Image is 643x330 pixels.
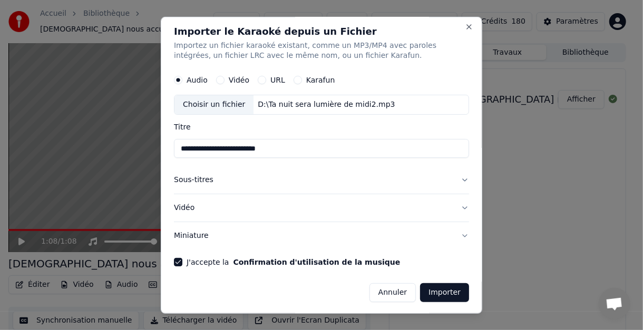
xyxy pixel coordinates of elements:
p: Importez un fichier karaoké existant, comme un MP3/MP4 avec paroles intégrées, un fichier LRC ave... [174,40,469,61]
label: Karafun [306,76,335,84]
h2: Importer le Karaoké depuis un Fichier [174,26,469,36]
label: J'accepte la [187,258,400,266]
div: D:\Ta nuit sera lumière de midi2.mp3 [254,99,399,110]
button: J'accepte la [233,258,400,266]
button: Vidéo [174,194,469,222]
label: Audio [187,76,208,84]
div: Choisir un fichier [174,95,254,114]
label: Vidéo [229,76,249,84]
label: Titre [174,123,469,131]
button: Sous-titres [174,166,469,194]
label: URL [270,76,285,84]
button: Miniature [174,222,469,249]
button: Annuler [369,283,416,302]
button: Importer [420,283,469,302]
